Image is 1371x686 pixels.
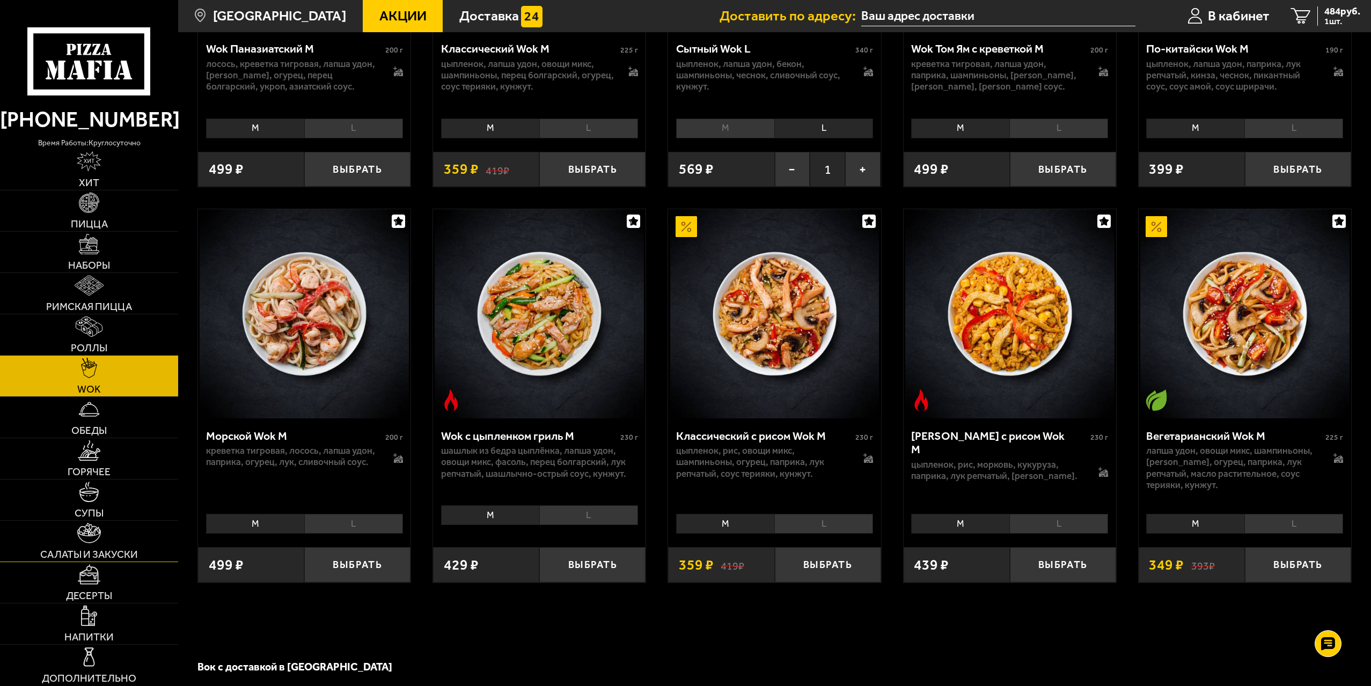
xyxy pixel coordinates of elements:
[304,152,410,187] button: Выбрать
[1090,46,1108,55] span: 200 г
[855,433,873,442] span: 230 г
[304,547,410,582] button: Выбрать
[914,162,949,176] span: 499 ₽
[206,445,379,468] p: креветка тигровая, лосось, лапша удон, паприка, огурец, лук, сливочный соус.
[304,514,403,534] li: L
[1208,9,1270,23] span: В кабинет
[441,389,462,411] img: Острое блюдо
[855,46,873,55] span: 340 г
[66,591,112,601] span: Десерты
[911,119,1009,138] li: M
[68,467,111,477] span: Горячее
[904,209,1116,418] a: Острое блюдоКарри с рисом Wok M
[1010,547,1116,582] button: Выбрать
[679,558,714,572] span: 359 ₽
[71,219,108,229] span: Пицца
[1146,389,1167,411] img: Вегетарианское блюдо
[206,429,383,443] div: Морской Wok M
[911,514,1009,534] li: M
[40,549,138,559] span: Салаты и закуски
[914,558,949,572] span: 439 ₽
[1009,119,1108,138] li: L
[441,42,618,56] div: Классический Wok M
[71,343,107,353] span: Роллы
[721,558,744,572] s: 419 ₽
[46,301,132,312] span: Римская пицца
[198,209,410,418] a: Морской Wok M
[209,162,244,176] span: 499 ₽
[775,152,810,187] button: −
[1324,17,1360,26] span: 1 шт.
[213,9,346,23] span: [GEOGRAPHIC_DATA]
[441,445,638,480] p: шашлык из бедра цыплёнка, лапша удон, овощи микс, фасоль, перец болгарский, лук репчатый, шашлычн...
[905,209,1115,418] img: Карри с рисом Wok M
[64,632,114,642] span: Напитки
[459,9,519,23] span: Доставка
[1010,152,1116,187] button: Выбрать
[911,58,1084,93] p: креветка тигровая, лапша удон, паприка, шампиньоны, [PERSON_NAME], [PERSON_NAME], [PERSON_NAME] с...
[1191,558,1215,572] s: 393 ₽
[1245,547,1351,582] button: Выбрать
[539,152,646,187] button: Выбрать
[1244,514,1343,534] li: L
[209,558,244,572] span: 499 ₽
[304,119,403,138] li: L
[1140,209,1350,418] img: Вегетарианский Wok M
[441,505,539,525] li: M
[1324,6,1360,17] span: 484 руб.
[441,58,614,93] p: цыпленок, лапша удон, овощи микс, шампиньоны, перец болгарский, огурец, соус терияки, кунжут.
[1146,429,1323,443] div: Вегетарианский Wok M
[676,216,697,238] img: Акционный
[385,46,403,55] span: 200 г
[441,119,539,138] li: M
[1090,433,1108,442] span: 230 г
[810,152,845,187] span: 1
[1139,209,1351,418] a: АкционныйВегетарианское блюдоВегетарианский Wok M
[77,384,101,394] span: WOK
[774,514,873,534] li: L
[486,162,509,176] s: 419 ₽
[861,6,1135,26] input: Ваш адрес доставки
[1325,433,1343,442] span: 225 г
[1245,152,1351,187] button: Выбрать
[676,42,853,56] div: Сытный Wok L
[1149,162,1184,176] span: 399 ₽
[774,119,873,138] li: L
[911,459,1084,482] p: цыпленок, рис, морковь, кукуруза, паприка, лук репчатый, [PERSON_NAME].
[1146,445,1319,491] p: лапша удон, овощи микс, шампиньоны, [PERSON_NAME], огурец, паприка, лук репчатый, масло раститель...
[1149,558,1184,572] span: 349 ₽
[1146,58,1319,93] p: цыпленок, лапша удон, паприка, лук репчатый, кинза, чеснок, пикантный соус, соус Амой, соус шрирачи.
[911,42,1088,56] div: Wok Том Ям с креветкой M
[79,178,99,188] span: Хит
[539,547,646,582] button: Выбрать
[670,209,879,418] img: Классический с рисом Wok M
[68,260,110,270] span: Наборы
[676,429,853,443] div: Классический с рисом Wok M
[720,9,861,23] span: Доставить по адресу:
[197,659,841,674] p: Вок с доставкой в [GEOGRAPHIC_DATA]
[385,433,403,442] span: 200 г
[1009,514,1108,534] li: L
[620,433,638,442] span: 230 г
[71,425,107,436] span: Обеды
[75,508,104,518] span: Супы
[676,445,849,480] p: цыпленок, рис, овощи микс, шампиньоны, огурец, паприка, лук репчатый, соус терияки, кунжут.
[206,58,379,93] p: лосось, креветка тигровая, лапша удон, [PERSON_NAME], огурец, перец болгарский, укроп, азиатский ...
[1146,216,1167,238] img: Акционный
[676,514,774,534] li: M
[206,514,304,534] li: M
[435,209,644,418] img: Wok с цыпленком гриль M
[444,162,479,176] span: 359 ₽
[911,389,932,411] img: Острое блюдо
[676,119,774,138] li: M
[206,119,304,138] li: M
[433,209,646,418] a: Острое блюдоWok с цыпленком гриль M
[539,119,638,138] li: L
[1325,46,1343,55] span: 190 г
[1244,119,1343,138] li: L
[775,547,881,582] button: Выбрать
[620,46,638,55] span: 225 г
[668,209,881,418] a: АкционныйКлассический с рисом Wok M
[1146,42,1323,56] div: По-китайски Wok M
[433,500,646,536] div: 0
